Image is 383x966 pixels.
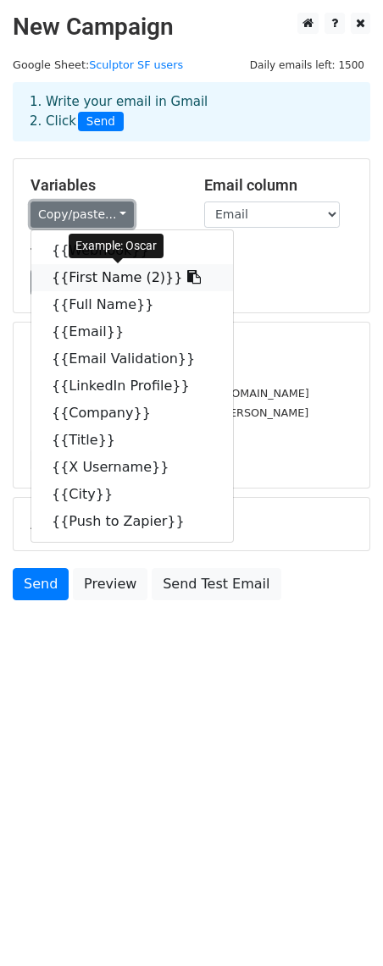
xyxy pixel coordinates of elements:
a: Send Test Email [152,568,280,600]
a: Preview [73,568,147,600]
a: Send [13,568,69,600]
span: Send [78,112,124,132]
h5: Variables [31,176,179,195]
a: {{Email Validation}} [31,345,233,373]
h5: Email column [204,176,352,195]
a: {{Webhook}} [31,237,233,264]
small: [PERSON_NAME][EMAIL_ADDRESS][DOMAIN_NAME] [31,387,309,400]
div: 1. Write your email in Gmail 2. Click [17,92,366,131]
a: {{Company}} [31,400,233,427]
a: {{First Name (2)}} [31,264,233,291]
div: Example: Oscar [69,234,164,258]
a: {{City}} [31,481,233,508]
a: {{LinkedIn Profile}} [31,373,233,400]
iframe: Chat Widget [298,885,383,966]
a: Copy/paste... [31,201,134,228]
a: Daily emails left: 1500 [244,58,370,71]
a: {{Full Name}} [31,291,233,318]
a: {{Email}} [31,318,233,345]
h2: New Campaign [13,13,370,41]
a: {{Push to Zapier}} [31,508,233,535]
a: {{Title}} [31,427,233,454]
small: Google Sheet: [13,58,183,71]
span: Daily emails left: 1500 [244,56,370,75]
a: Sculptor SF users [89,58,183,71]
a: {{X Username}} [31,454,233,481]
